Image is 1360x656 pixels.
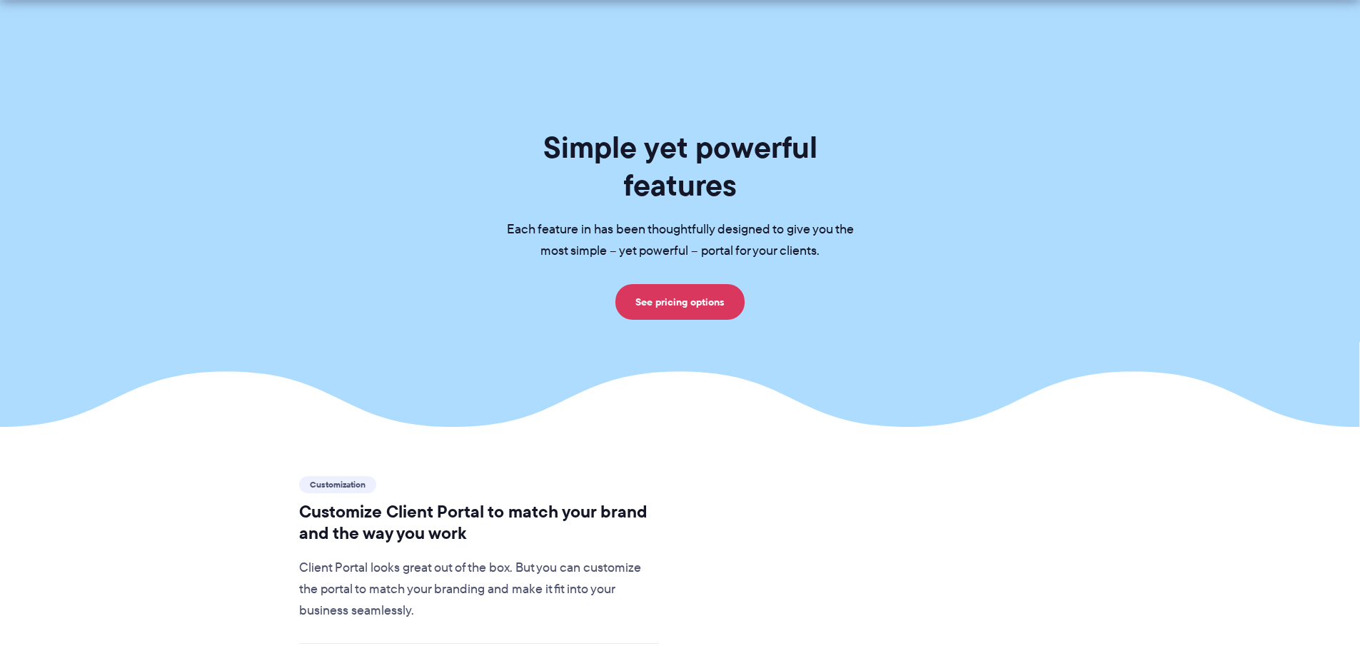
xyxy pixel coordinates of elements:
[484,219,877,262] p: Each feature in has been thoughtfully designed to give you the most simple – yet powerful – porta...
[484,128,877,204] h1: Simple yet powerful features
[615,284,745,320] a: See pricing options
[299,476,376,493] span: Customization
[299,557,660,622] p: Client Portal looks great out of the box. But you can customize the portal to match your branding...
[299,501,660,544] h2: Customize Client Portal to match your brand and the way you work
